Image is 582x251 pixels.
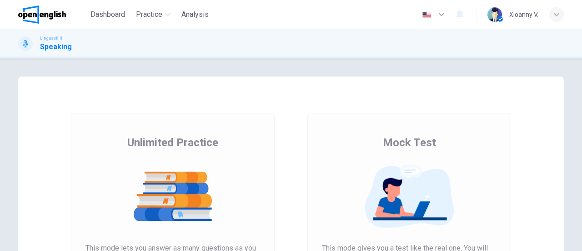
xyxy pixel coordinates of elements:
span: Mock Test [383,135,436,150]
img: Profile picture [487,7,502,22]
button: Analysis [178,6,212,23]
img: OpenEnglish logo [18,5,66,24]
span: Practice [136,9,162,20]
span: Linguaskill [40,35,62,41]
a: OpenEnglish logo [18,5,87,24]
span: Unlimited Practice [127,135,218,150]
button: Practice [132,6,174,23]
span: Analysis [181,9,209,20]
h1: Speaking [40,41,72,52]
div: Xioanny V. [509,9,538,20]
img: en [421,11,432,18]
button: Dashboard [87,6,129,23]
span: Dashboard [90,9,125,20]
